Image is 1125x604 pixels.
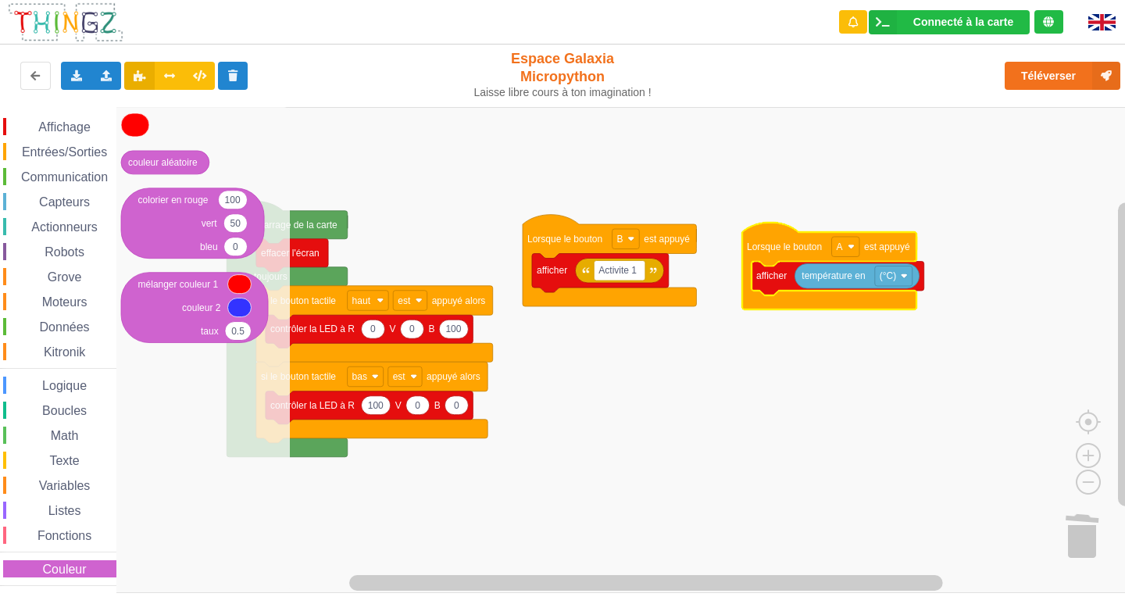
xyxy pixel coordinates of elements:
[467,86,659,99] div: Laisse libre cours à ton imagination !
[837,241,843,252] text: A
[527,234,602,245] text: Lorsque le bouton
[200,241,218,252] text: bleu
[7,2,124,43] img: thingz_logo.png
[398,295,411,306] text: est
[270,323,355,334] text: contrôler la LED à R
[138,195,209,206] text: colorier en rouge
[261,248,320,259] text: effacer l'écran
[233,241,238,252] text: 0
[864,241,910,252] text: est appuyé
[47,454,81,467] span: Texte
[182,302,221,313] text: couleur 2
[869,10,1030,34] div: Ta base fonctionne bien !
[598,265,637,276] text: Activite 1
[537,265,567,276] text: afficher
[428,323,434,334] text: B
[41,345,87,359] span: Kitronik
[393,371,406,382] text: est
[747,241,822,252] text: Lorsque le bouton
[231,326,245,337] text: 0.5
[48,429,81,442] span: Math
[445,323,461,334] text: 100
[201,326,219,337] text: taux
[368,400,384,411] text: 100
[128,157,198,168] text: couleur aléatoire
[756,270,787,281] text: afficher
[389,323,395,334] text: V
[261,371,336,382] text: si le bouton tactile
[29,220,100,234] span: Actionneurs
[261,295,336,306] text: si le bouton tactile
[1005,62,1120,90] button: Téléverser
[40,379,89,392] span: Logique
[40,295,90,309] span: Moteurs
[370,323,376,334] text: 0
[352,371,367,382] text: bas
[46,504,84,517] span: Listes
[644,234,690,245] text: est appuyé
[270,400,355,411] text: contrôler la LED à R
[434,400,441,411] text: B
[40,404,89,417] span: Boucles
[20,145,109,159] span: Entrées/Sorties
[352,295,371,306] text: haut
[1088,14,1116,30] img: gb.png
[880,270,896,281] text: (°C)
[35,529,94,542] span: Fonctions
[913,16,1013,27] div: Connecté à la carte
[454,400,459,411] text: 0
[1034,10,1063,34] div: Tu es connecté au serveur de création de Thingz
[42,245,87,259] span: Robots
[36,120,92,134] span: Affichage
[395,400,402,411] text: V
[19,170,110,184] span: Communication
[802,270,865,281] text: température en
[467,50,659,99] div: Espace Galaxia Micropython
[432,295,486,306] text: appuyé alors
[37,195,92,209] span: Capteurs
[617,234,623,245] text: B
[37,479,93,492] span: Variables
[409,323,415,334] text: 0
[415,400,420,411] text: 0
[202,218,218,229] text: vert
[138,279,219,290] text: mélanger couleur 1
[225,195,241,206] text: 100
[230,218,241,229] text: 50
[37,320,92,334] span: Données
[45,270,84,284] span: Grove
[427,371,480,382] text: appuyé alors
[41,563,89,576] span: Couleur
